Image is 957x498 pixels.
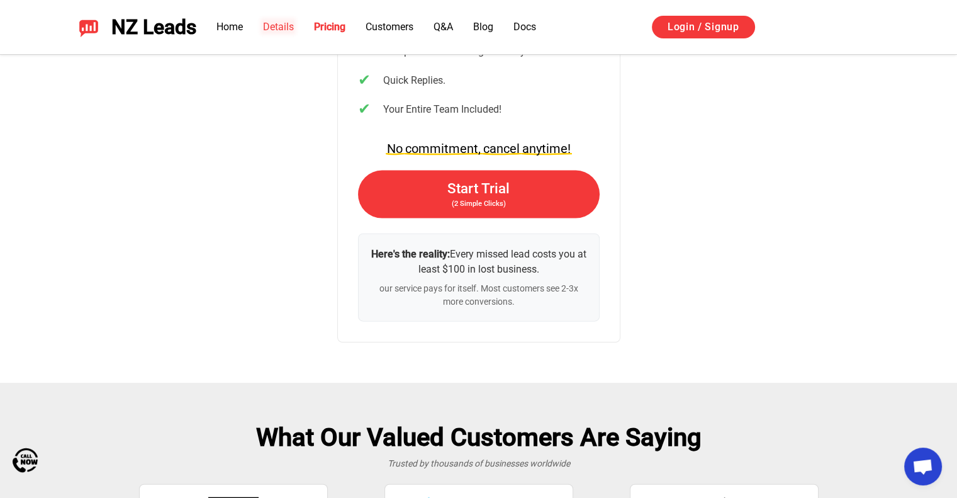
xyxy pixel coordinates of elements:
[13,448,38,473] img: Call Now
[314,21,345,33] a: Pricing
[79,17,99,37] img: NZ Leads logo
[473,21,493,33] a: Blog
[386,142,404,158] span: No
[904,448,942,485] a: Open chat
[383,104,501,115] span: Your Entire Team Included!
[434,21,453,33] a: Q&A
[482,142,521,158] span: cancel
[371,247,586,277] div: Every missed lead costs you at least $100 in lost business.
[447,180,510,196] span: Start Trial
[768,14,895,42] iframe: Sign in with Google Button
[358,43,381,59] span: ✔
[69,457,889,470] div: Trusted by thousands of businesses worldwide
[452,200,506,208] span: (2 Simple Clicks)
[69,423,889,452] h2: What Our Valued Customers Are Saying
[358,72,381,88] span: ✔
[358,171,600,218] a: Start Trial(2 Simple Clicks)
[111,16,196,39] span: NZ Leads
[652,16,755,38] a: Login / Signup
[358,101,381,117] span: ✔
[216,21,243,33] a: Home
[371,248,450,260] strong: Here's the reality:
[383,75,445,86] span: Quick Replies.
[366,21,413,33] a: Customers
[521,142,572,158] span: anytime!
[371,282,586,308] div: our service pays for itself. Most customers see 2-3x more conversions.
[263,21,294,33] a: Details
[404,142,482,158] span: commitment,
[513,21,536,33] a: Docs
